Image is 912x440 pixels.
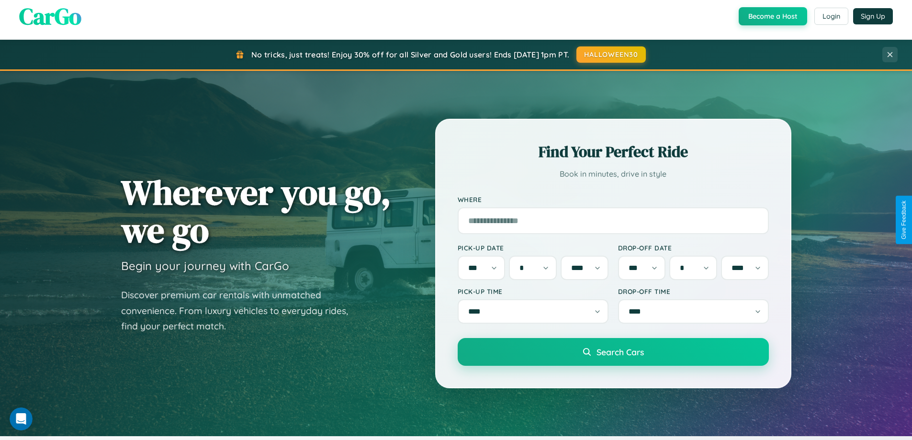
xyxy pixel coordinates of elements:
h3: Begin your journey with CarGo [121,259,289,273]
iframe: Intercom live chat [10,407,33,430]
button: Sign Up [853,8,893,24]
button: Become a Host [739,7,807,25]
h2: Find Your Perfect Ride [458,141,769,162]
span: No tricks, just treats! Enjoy 30% off for all Silver and Gold users! Ends [DATE] 1pm PT. [251,50,569,59]
div: Give Feedback [901,201,907,239]
label: Where [458,195,769,203]
button: Search Cars [458,338,769,366]
label: Pick-up Time [458,287,608,295]
span: Search Cars [597,347,644,357]
label: Pick-up Date [458,244,608,252]
button: Login [814,8,848,25]
label: Drop-off Date [618,244,769,252]
p: Discover premium car rentals with unmatched convenience. From luxury vehicles to everyday rides, ... [121,287,360,334]
h1: Wherever you go, we go [121,173,391,249]
label: Drop-off Time [618,287,769,295]
button: HALLOWEEN30 [576,46,646,63]
span: CarGo [19,0,81,32]
p: Book in minutes, drive in style [458,167,769,181]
